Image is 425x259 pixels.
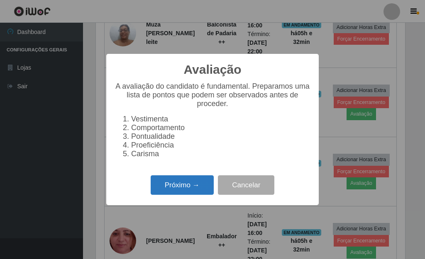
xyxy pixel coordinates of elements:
[151,175,214,195] button: Próximo →
[131,132,310,141] li: Pontualidade
[115,82,310,108] p: A avaliação do candidato é fundamental. Preparamos uma lista de pontos que podem ser observados a...
[131,123,310,132] li: Comportamento
[131,141,310,150] li: Proeficiência
[131,115,310,123] li: Vestimenta
[184,62,242,77] h2: Avaliação
[131,150,310,158] li: Carisma
[218,175,274,195] button: Cancelar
